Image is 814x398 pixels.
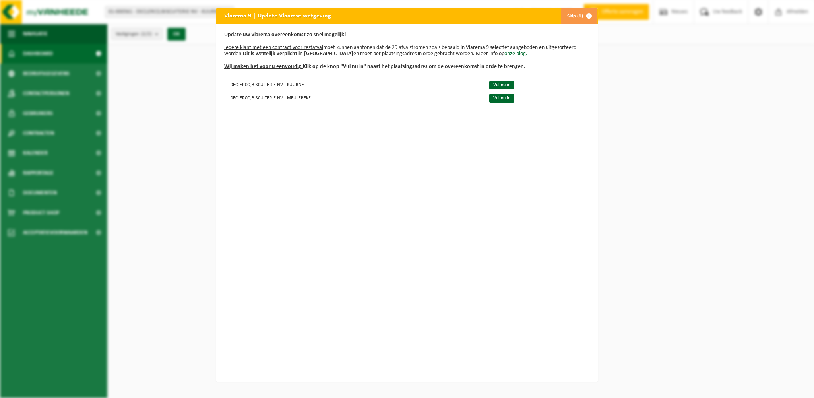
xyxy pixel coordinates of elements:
[561,8,597,24] button: Skip (1)
[224,32,590,70] p: moet kunnen aantonen dat de 29 afvalstromen zoals bepaald in Vlarema 9 selectief aangeboden en ui...
[224,32,346,38] b: Update uw Vlarema overeenkomst zo snel mogelijk!
[224,64,303,70] u: Wij maken het voor u eenvoudig.
[216,8,339,23] h2: Vlarema 9 | Update Vlaamse wetgeving
[224,45,323,50] u: Iedere klant met een contract voor restafval
[224,91,483,104] td: DECLERCQ BISCUITERIE NV - MEULEBEKE
[224,64,525,70] b: Klik op de knop "Vul nu in" naast het plaatsingsadres om de overeenkomst in orde te brengen.
[224,78,483,91] td: DECLERCQ BISCUITERIE NV - KUURNE
[504,51,527,57] a: onze blog.
[489,94,514,103] a: Vul nu in
[243,51,353,57] b: Dit is wettelijk verplicht in [GEOGRAPHIC_DATA]
[489,81,514,89] a: Vul nu in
